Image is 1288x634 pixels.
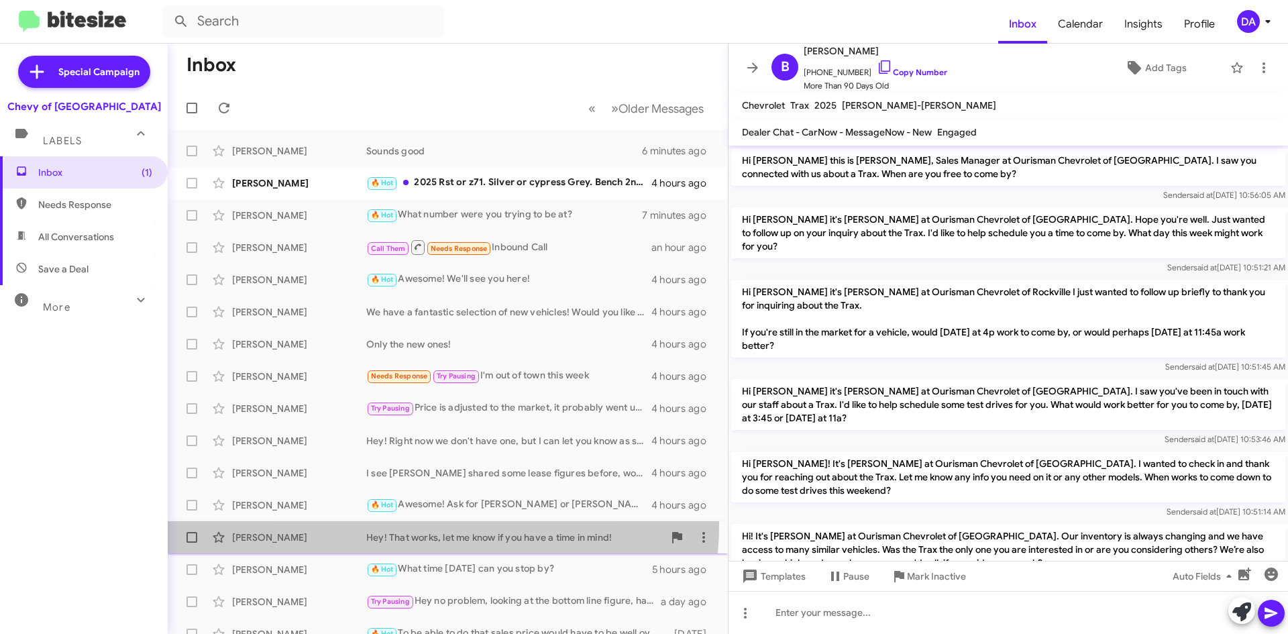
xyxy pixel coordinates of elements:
[651,337,717,351] div: 4 hours ago
[366,434,651,447] div: Hey! Right now we don't have one, but I can let you know as soon as we get pme
[58,65,140,78] span: Special Campaign
[232,595,366,609] div: [PERSON_NAME]
[162,5,444,38] input: Search
[1191,362,1215,372] span: said at
[366,401,651,416] div: Price is adjusted to the market, it probably went up, but let me know when you're ready!
[1167,507,1285,517] span: Sender [DATE] 10:51:14 AM
[366,466,651,480] div: I see [PERSON_NAME] shared some lease figures before, would that still work for you? Incentives e...
[371,275,394,284] span: 🔥 Hot
[232,144,366,158] div: [PERSON_NAME]
[1165,434,1285,444] span: Sender [DATE] 10:53:46 AM
[731,280,1285,358] p: Hi [PERSON_NAME] it's [PERSON_NAME] at Ourisman Chevrolet of Rockville I just wanted to follow up...
[38,198,152,211] span: Needs Response
[431,244,488,253] span: Needs Response
[651,305,717,319] div: 4 hours ago
[877,67,947,77] a: Copy Number
[437,372,476,380] span: Try Pausing
[729,564,816,588] button: Templates
[366,562,652,577] div: What time [DATE] can you stop by?
[651,370,717,383] div: 4 hours ago
[907,564,966,588] span: Mark Inactive
[371,500,394,509] span: 🔥 Hot
[1237,10,1260,33] div: DA
[998,5,1047,44] a: Inbox
[611,100,619,117] span: »
[371,597,410,606] span: Try Pausing
[232,531,366,544] div: [PERSON_NAME]
[142,166,152,179] span: (1)
[232,563,366,576] div: [PERSON_NAME]
[661,595,717,609] div: a day ago
[739,564,806,588] span: Templates
[880,564,977,588] button: Mark Inactive
[781,56,790,78] span: B
[1167,262,1285,272] span: Sender [DATE] 10:51:21 AM
[371,372,428,380] span: Needs Response
[1114,5,1173,44] span: Insights
[651,402,717,415] div: 4 hours ago
[603,95,712,122] button: Next
[232,241,366,254] div: [PERSON_NAME]
[731,452,1285,503] p: Hi [PERSON_NAME]! It's [PERSON_NAME] at Ourisman Chevrolet of [GEOGRAPHIC_DATA]. I wanted to chec...
[651,466,717,480] div: 4 hours ago
[232,466,366,480] div: [PERSON_NAME]
[731,148,1285,186] p: Hi [PERSON_NAME] this is [PERSON_NAME], Sales Manager at Ourisman Chevrolet of [GEOGRAPHIC_DATA]....
[232,176,366,190] div: [PERSON_NAME]
[651,241,717,254] div: an hour ago
[1163,190,1285,200] span: Sender [DATE] 10:56:05 AM
[366,594,661,609] div: Hey no problem, looking at the bottom line figure, have you found a more competitive deal? I can ...
[619,101,704,116] span: Older Messages
[1086,56,1224,80] button: Add Tags
[814,99,837,111] span: 2025
[1226,10,1273,33] button: DA
[652,563,717,576] div: 5 hours ago
[651,434,717,447] div: 4 hours ago
[642,144,717,158] div: 6 minutes ago
[366,305,651,319] div: We have a fantastic selection of new vehicles! Would you like to schedule an appointment to come ...
[366,497,651,513] div: Awesome! Ask for [PERSON_NAME] or [PERSON_NAME] when you come in!
[842,99,996,111] span: [PERSON_NAME]-[PERSON_NAME]
[366,207,642,223] div: What number were you trying to be at?
[1173,5,1226,44] a: Profile
[366,239,651,256] div: Inbound Call
[731,379,1285,430] p: Hi [PERSON_NAME] it's [PERSON_NAME] at Ourisman Chevrolet of [GEOGRAPHIC_DATA]. I saw you've been...
[804,79,947,93] span: More Than 90 Days Old
[1145,56,1187,80] span: Add Tags
[371,244,406,253] span: Call Them
[371,404,410,413] span: Try Pausing
[1165,362,1285,372] span: Sender [DATE] 10:51:45 AM
[651,176,717,190] div: 4 hours ago
[843,564,869,588] span: Pause
[1047,5,1114,44] a: Calendar
[38,262,89,276] span: Save a Deal
[366,144,642,158] div: Sounds good
[232,370,366,383] div: [PERSON_NAME]
[366,272,651,287] div: Awesome! We'll see you here!
[43,301,70,313] span: More
[18,56,150,88] a: Special Campaign
[642,209,717,222] div: 7 minutes ago
[742,99,785,111] span: Chevrolet
[232,209,366,222] div: [PERSON_NAME]
[804,43,947,59] span: [PERSON_NAME]
[371,178,394,187] span: 🔥 Hot
[742,126,932,138] span: Dealer Chat - CarNow - MessageNow - New
[581,95,712,122] nav: Page navigation example
[366,531,663,544] div: Hey! That works, let me know if you have a time in mind!
[804,59,947,79] span: [PHONE_NUMBER]
[1173,564,1237,588] span: Auto Fields
[1189,190,1213,200] span: said at
[1191,434,1214,444] span: said at
[580,95,604,122] button: Previous
[816,564,880,588] button: Pause
[1193,507,1216,517] span: said at
[731,207,1285,258] p: Hi [PERSON_NAME] it's [PERSON_NAME] at Ourisman Chevrolet of [GEOGRAPHIC_DATA]. Hope you're well....
[366,175,651,191] div: 2025 Rst or z71. Silver or cypress Grey. Bench 2nd row, comfort package.
[651,498,717,512] div: 4 hours ago
[366,368,651,384] div: I'm out of town this week
[1162,564,1248,588] button: Auto Fields
[232,402,366,415] div: [PERSON_NAME]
